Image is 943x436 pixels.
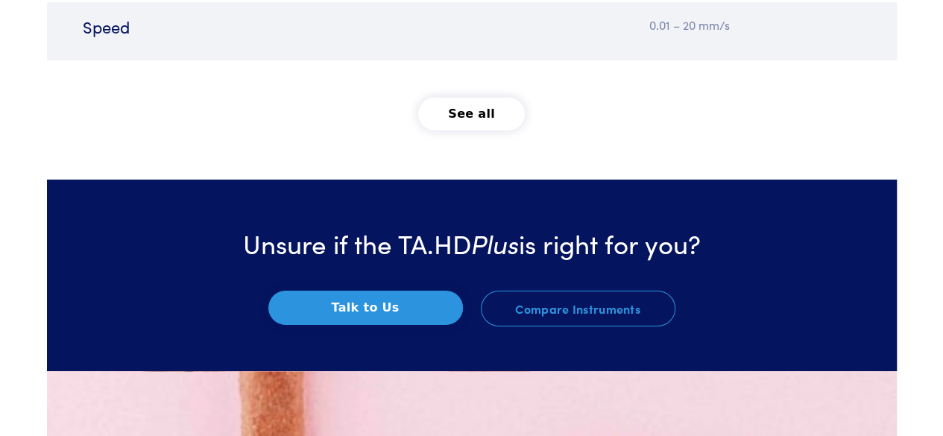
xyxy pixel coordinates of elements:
h6: Speed [83,16,321,39]
p: 0.01 – 20 mm/s [649,16,888,35]
h3: Unsure if the TA.HD is right for you? [56,224,888,261]
a: Compare Instruments [481,291,675,326]
button: Talk to Us [268,291,463,325]
span: Plus [471,224,519,261]
button: See all [418,98,525,130]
